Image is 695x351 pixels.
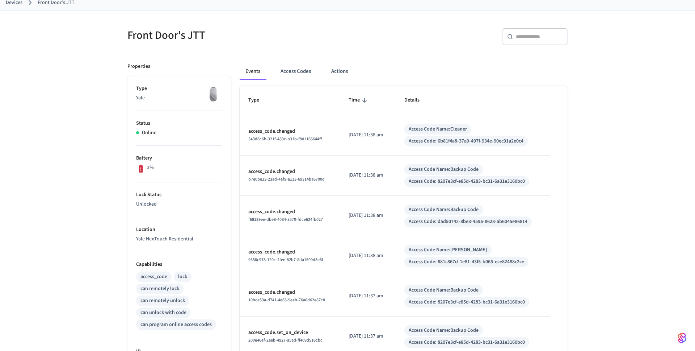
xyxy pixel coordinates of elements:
div: Access Code Name: Backup Code [409,286,479,294]
p: access_code.changed [248,208,331,216]
span: 10bce53a-d741-4e63-9eeb-76a0d62e87c8 [248,297,325,303]
span: 343d6c6b-321f-489c-b31b-f801166644ff [248,136,322,142]
p: [DATE] 11:38 am [349,172,387,179]
div: ant example [240,63,568,80]
p: Online [142,129,156,137]
p: Location [136,226,222,234]
span: f68139ee-dbe8-4084-8570-fdce624fb027 [248,216,323,223]
p: access_code.changed [248,289,331,296]
p: access_code.changed [248,128,331,135]
p: [DATE] 11:37 am [349,292,387,300]
p: Yale NexTouch Residential [136,235,222,243]
span: Details [404,95,429,106]
div: Access Code: 6b81f4a8-37a9-497f-934e-90ec91a2e0c4 [409,137,523,145]
span: b7e0be13-23ad-4af9-a133-69314ba6700d [248,176,325,182]
p: [DATE] 11:38 am [349,212,387,219]
div: Access Code: d5d50742-8be3-459a-8628-ab6045e86814 [409,218,527,226]
p: access_code.changed [248,168,331,175]
p: [DATE] 11:38 am [349,252,387,260]
div: access_code [140,273,167,281]
div: Access Code: 8207e3cf-e85d-4283-bc31-6a31e3160bc0 [409,339,525,346]
div: Access Code Name: Backup Code [409,327,479,334]
p: Yale [136,94,222,102]
p: [DATE] 11:37 am [349,333,387,340]
p: Status [136,120,222,127]
button: Events [240,63,266,80]
p: Capabilities [136,261,222,268]
img: August Wifi Smart Lock 3rd Gen, Silver, Front [204,85,222,103]
div: lock [178,273,187,281]
div: can remotely lock [140,285,179,293]
p: 3% [147,164,154,172]
p: [DATE] 11:38 am [349,131,387,139]
h5: Front Door's JTT [127,28,343,43]
div: Access Code Name: Backup Code [409,206,479,214]
span: 9356c978-120c-4fee-82b7-8da1509d3e6f [248,257,323,263]
span: Type [248,95,269,106]
div: can remotely unlock [140,297,185,305]
div: can unlock with code [140,309,186,317]
p: Properties [127,63,150,70]
p: Type [136,85,222,92]
button: Actions [325,63,354,80]
span: 200e46ef-2aeb-4927-a5ad-ff409d516cbc [248,337,323,343]
span: Time [349,95,369,106]
div: Access Code: 8207e3cf-e85d-4283-bc31-6a31e3160bc0 [409,298,525,306]
div: Access Code Name: Cleaner [409,125,467,133]
button: Access Codes [275,63,317,80]
p: Unlocked [136,201,222,208]
div: Access Code Name: Backup Code [409,166,479,173]
p: access_code.set_on_device [248,329,331,336]
p: access_code.changed [248,248,331,256]
div: Access Code Name: [PERSON_NAME] [409,246,487,254]
div: Access Code: 681c867d-1e81-43f5-b065-ece82488c2ce [409,258,524,266]
div: can program online access codes [140,321,212,329]
p: Battery [136,154,222,162]
img: SeamLogoGradient.69752ec5.svg [678,332,686,344]
p: Lock Status [136,191,222,199]
div: Access Code: 8207e3cf-e85d-4283-bc31-6a31e3160bc0 [409,178,525,185]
